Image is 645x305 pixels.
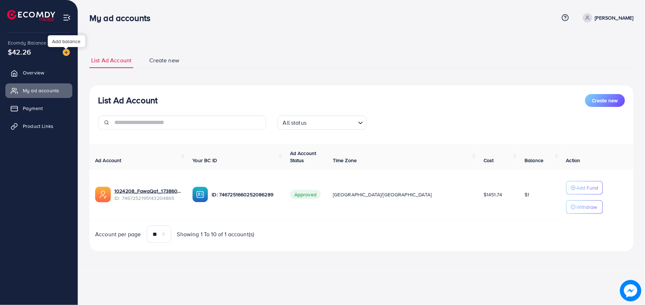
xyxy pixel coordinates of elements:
[577,203,597,211] p: Withdraw
[95,187,111,202] img: ic-ads-acc.e4c84228.svg
[114,195,181,202] span: ID: 7467252195143204865
[577,183,598,192] p: Add Fund
[7,10,55,21] img: logo
[23,87,59,94] span: My ad accounts
[63,14,71,22] img: menu
[525,191,529,198] span: $1
[95,230,141,238] span: Account per page
[5,101,72,115] a: Payment
[484,191,502,198] span: $1451.74
[5,66,72,80] a: Overview
[63,49,70,56] img: image
[149,56,179,64] span: Create new
[8,39,46,46] span: Ecomdy Balance
[95,157,122,164] span: Ad Account
[309,116,355,128] input: Search for option
[91,56,131,64] span: List Ad Account
[566,157,580,164] span: Action
[278,115,367,130] div: Search for option
[592,97,618,104] span: Create new
[192,187,208,202] img: ic-ba-acc.ded83a64.svg
[23,69,44,76] span: Overview
[5,119,72,133] a: Product Links
[620,280,641,301] img: image
[333,191,432,198] span: [GEOGRAPHIC_DATA]/[GEOGRAPHIC_DATA]
[290,150,316,164] span: Ad Account Status
[114,187,181,202] div: <span class='underline'>1024208_FawaQa1_1738605147168</span></br>7467252195143204865
[192,157,217,164] span: Your BC ID
[580,13,634,22] a: [PERSON_NAME]
[23,105,43,112] span: Payment
[484,157,494,164] span: Cost
[89,13,156,23] h3: My ad accounts
[333,157,357,164] span: Time Zone
[48,35,85,47] div: Add balance
[177,230,254,238] span: Showing 1 To 10 of 1 account(s)
[566,200,603,214] button: Withdraw
[212,190,278,199] p: ID: 7467251660252086289
[5,83,72,98] a: My ad accounts
[114,187,181,195] a: 1024208_FawaQa1_1738605147168
[290,190,321,199] span: Approved
[23,123,53,130] span: Product Links
[98,95,158,105] h3: List Ad Account
[525,157,543,164] span: Balance
[282,118,308,128] span: All status
[8,47,31,57] span: $42.26
[595,14,634,22] p: [PERSON_NAME]
[566,181,603,195] button: Add Fund
[585,94,625,107] button: Create new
